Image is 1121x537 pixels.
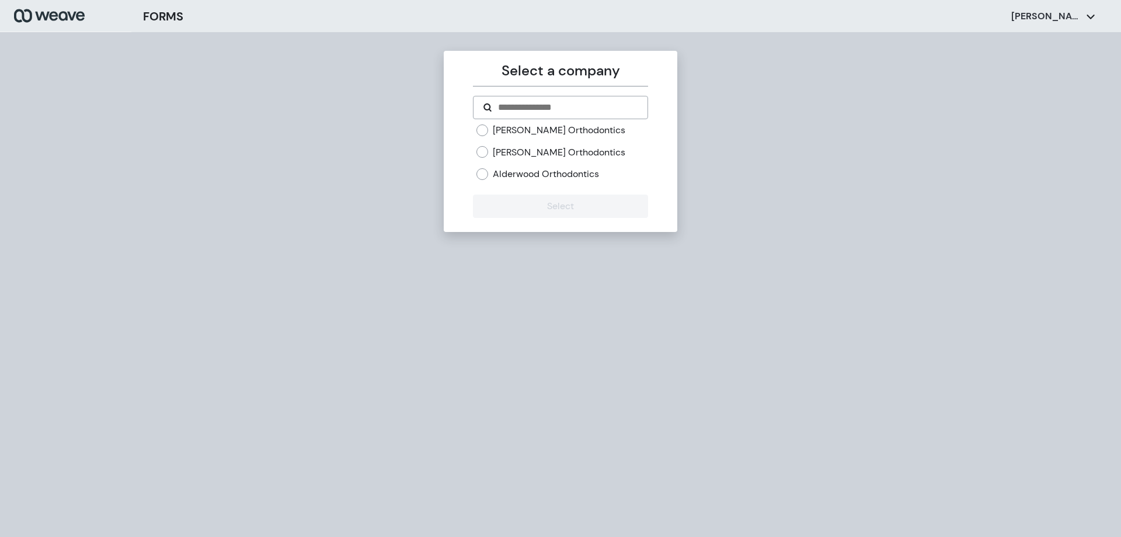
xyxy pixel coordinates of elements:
label: [PERSON_NAME] Orthodontics [493,124,625,137]
label: [PERSON_NAME] Orthodontics [493,146,625,159]
p: [PERSON_NAME] [1011,10,1081,23]
input: Search [497,101,638,115]
button: Select [473,195,647,218]
h3: FORMS [143,8,183,25]
label: Alderwood Orthodontics [493,168,599,181]
p: Select a company [473,60,647,81]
